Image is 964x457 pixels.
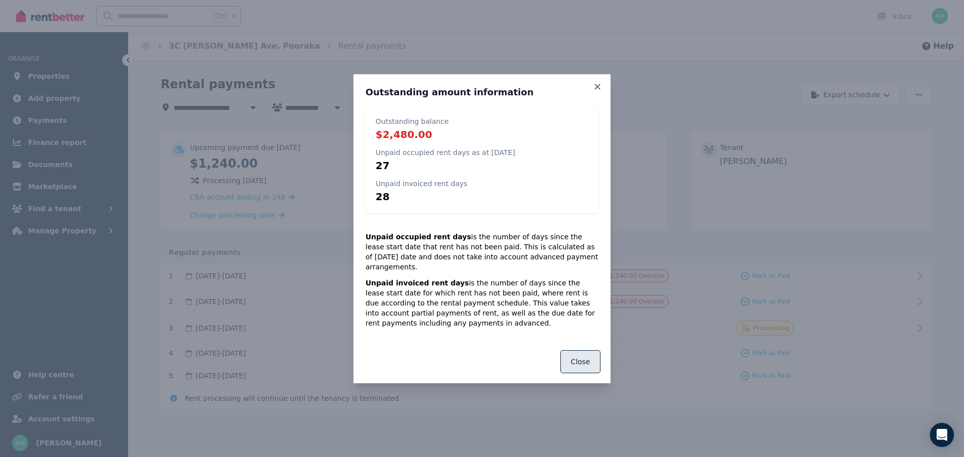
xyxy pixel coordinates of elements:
[376,159,515,173] p: 27
[376,127,449,141] p: $2,480.00
[366,232,598,272] p: is the number of days since the lease start date that rent has not been paid. This is calculated ...
[930,423,954,447] div: Open Intercom Messenger
[376,147,515,158] p: Unpaid occupied rent days as at [DATE]
[376,179,467,189] p: Unpaid invoiced rent days
[376,116,449,126] p: Outstanding balance
[366,278,598,328] p: is the number of days since the lease start date for which rent has not been paid, where rent is ...
[376,190,467,204] p: 28
[366,279,469,287] strong: Unpaid invoiced rent days
[560,350,600,373] button: Close
[366,233,471,241] strong: Unpaid occupied rent days
[366,86,598,98] h3: Outstanding amount information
